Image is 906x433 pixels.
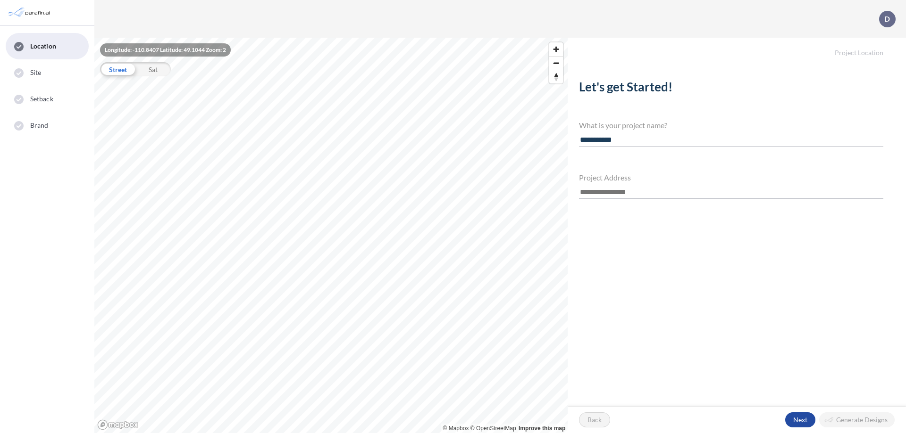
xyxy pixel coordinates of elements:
[549,42,563,56] button: Zoom in
[579,80,883,98] h2: Let's get Started!
[30,121,49,130] span: Brand
[94,38,568,433] canvas: Map
[793,415,807,425] p: Next
[549,70,563,83] button: Reset bearing to north
[97,419,139,430] a: Mapbox homepage
[7,4,53,21] img: Parafin
[30,41,56,51] span: Location
[135,62,171,76] div: Sat
[785,412,815,427] button: Next
[30,68,41,77] span: Site
[549,57,563,70] span: Zoom out
[568,38,906,57] h5: Project Location
[100,43,231,57] div: Longitude: -110.8407 Latitude: 49.1044 Zoom: 2
[549,56,563,70] button: Zoom out
[579,173,883,182] h4: Project Address
[884,15,890,23] p: D
[100,62,135,76] div: Street
[519,425,565,432] a: Improve this map
[470,425,516,432] a: OpenStreetMap
[579,121,883,130] h4: What is your project name?
[443,425,469,432] a: Mapbox
[30,94,53,104] span: Setback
